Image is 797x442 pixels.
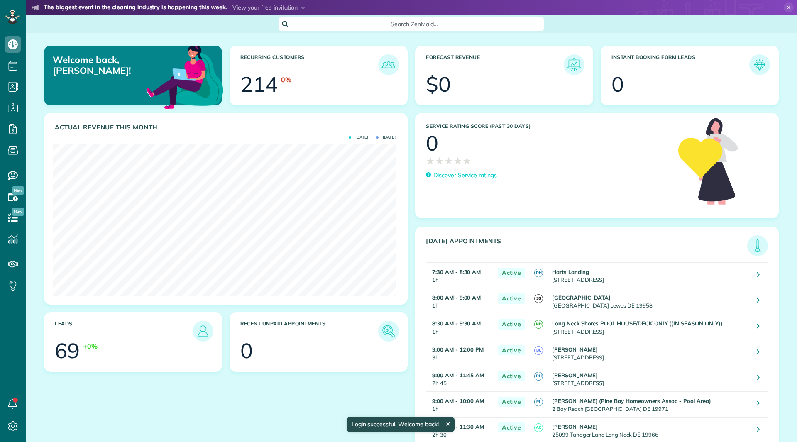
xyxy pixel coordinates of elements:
span: SS [534,294,543,303]
span: DH [534,372,543,381]
h3: Forecast Revenue [426,54,564,75]
span: Active [498,268,525,278]
td: 2h 45 [426,366,494,391]
td: [GEOGRAPHIC_DATA] Lewes DE 19958 [550,288,751,314]
td: 1h [426,314,494,340]
td: [STREET_ADDRESS] [550,314,751,340]
strong: Harts Landing [552,269,589,275]
span: ★ [426,154,435,168]
h3: [DATE] Appointments [426,237,747,256]
span: PL [534,398,543,406]
span: New [12,186,24,195]
img: icon_leads-1bed01f49abd5b7fead27621c3d59655bb73ed531f8eeb49469d10e621d6b896.png [195,323,211,339]
img: dashboard_welcome-42a62b7d889689a78055ac9021e634bf52bae3f8056760290aed330b23ab8690.png [144,36,225,117]
div: 0 [426,133,438,154]
td: 1h [426,288,494,314]
span: ★ [462,154,472,168]
h3: Recent unpaid appointments [240,321,378,342]
strong: 9:00 AM - 10:00 AM [432,398,484,404]
div: 69 [55,340,80,361]
span: AC [534,423,543,432]
span: Active [498,345,525,356]
span: ★ [435,154,444,168]
a: Discover Service ratings [426,171,497,180]
span: ★ [453,154,462,168]
p: Discover Service ratings [433,171,497,180]
td: [STREET_ADDRESS] [550,263,751,288]
td: [STREET_ADDRESS] [550,340,751,366]
img: icon_unpaid_appointments-47b8ce3997adf2238b356f14209ab4cced10bd1f174958f3ca8f1d0dd7fffeee.png [380,323,397,339]
strong: 8:00 AM - 9:00 AM [432,294,481,301]
h3: Service Rating score (past 30 days) [426,123,670,129]
span: BC [534,346,543,355]
strong: 7:30 AM - 8:30 AM [432,269,481,275]
strong: The biggest event in the cleaning industry is happening this week. [44,3,227,12]
td: 3h [426,340,494,366]
strong: 9:00 AM - 11:30 AM [432,423,484,430]
strong: [PERSON_NAME] (Pine Bay Homeowners Assoc - Pool Area) [552,398,711,404]
td: [STREET_ADDRESS] [550,366,751,391]
span: Active [498,397,525,407]
strong: [PERSON_NAME] [552,372,598,379]
div: 0 [611,74,624,95]
span: ND [534,320,543,329]
td: 2 Bay Reach [GEOGRAPHIC_DATA] DE 19971 [550,391,751,417]
span: ★ [444,154,453,168]
span: [DATE] [349,135,368,139]
strong: [PERSON_NAME] [552,423,598,430]
div: $0 [426,74,451,95]
strong: 8:30 AM - 9:30 AM [432,320,481,327]
div: Login successful. Welcome back! [346,417,454,432]
div: 0 [240,340,253,361]
td: 1h [426,263,494,288]
h3: Instant Booking Form Leads [611,54,749,75]
span: Active [498,371,525,381]
p: Welcome back, [PERSON_NAME]! [53,54,165,76]
h3: Leads [55,321,193,342]
td: 1h [426,391,494,417]
span: DH [534,269,543,277]
span: Active [498,422,525,433]
img: icon_forecast_revenue-8c13a41c7ed35a8dcfafea3cbb826a0462acb37728057bba2d056411b612bbbe.png [566,56,582,73]
strong: Long Neck Shores POOL HOUSE/DECK ONLY ((IN SEASON ONLY)) [552,320,723,327]
strong: [GEOGRAPHIC_DATA] [552,294,611,301]
strong: 9:00 AM - 11:45 AM [432,372,484,379]
span: Active [498,319,525,330]
img: icon_recurring_customers-cf858462ba22bcd05b5a5880d41d6543d210077de5bb9ebc9590e49fd87d84ed.png [380,56,397,73]
h3: Actual Revenue this month [55,124,399,131]
strong: [PERSON_NAME] [552,346,598,353]
h3: Recurring Customers [240,54,378,75]
span: Active [498,293,525,304]
div: 0% [281,75,291,85]
div: 214 [240,74,278,95]
div: +0% [83,342,98,351]
span: [DATE] [376,135,396,139]
img: icon_todays_appointments-901f7ab196bb0bea1936b74009e4eb5ffbc2d2711fa7634e0d609ed5ef32b18b.png [749,237,766,254]
img: icon_form_leads-04211a6a04a5b2264e4ee56bc0799ec3eb69b7e499cbb523a139df1d13a81ae0.png [751,56,768,73]
span: New [12,208,24,216]
strong: 9:00 AM - 12:00 PM [432,346,484,353]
